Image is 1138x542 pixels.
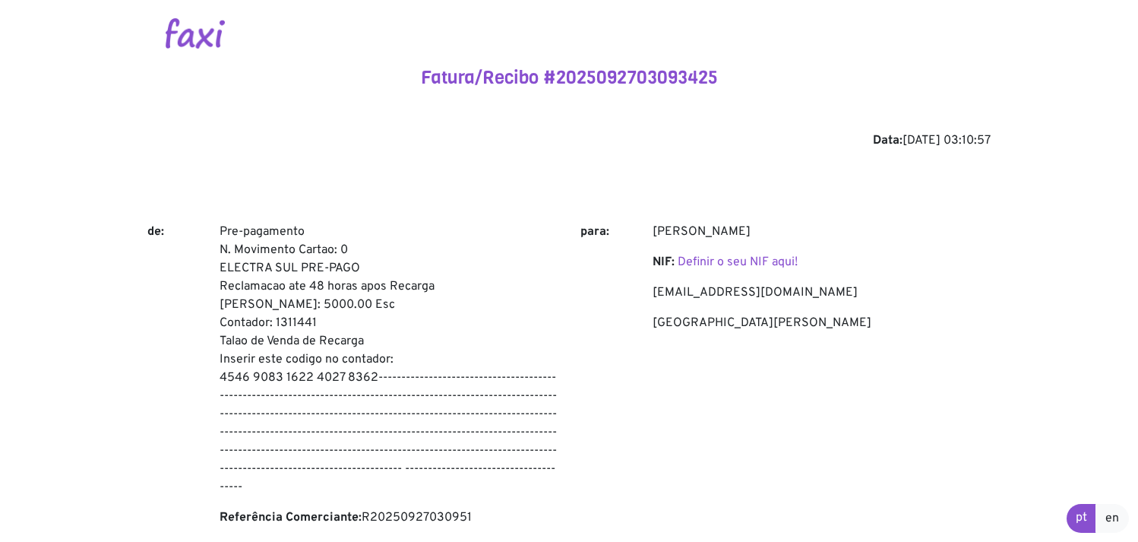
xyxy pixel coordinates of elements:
[653,223,991,241] p: [PERSON_NAME]
[653,314,991,332] p: [GEOGRAPHIC_DATA][PERSON_NAME]
[220,223,558,496] p: Pre-pagamento N. Movimento Cartao: 0 ELECTRA SUL PRE-PAGO Reclamacao ate 48 horas apos Recarga [P...
[653,284,991,302] p: [EMAIL_ADDRESS][DOMAIN_NAME]
[873,133,902,148] b: Data:
[220,510,362,525] b: Referência Comerciante:
[147,132,991,150] div: [DATE] 03:10:57
[653,255,675,270] b: NIF:
[147,224,164,239] b: de:
[220,509,558,527] p: R20250927030951
[147,67,991,89] h4: Fatura/Recibo #2025092703093425
[580,224,609,239] b: para:
[678,255,798,270] a: Definir o seu NIF aqui!
[1095,504,1129,533] a: en
[1067,504,1096,533] a: pt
